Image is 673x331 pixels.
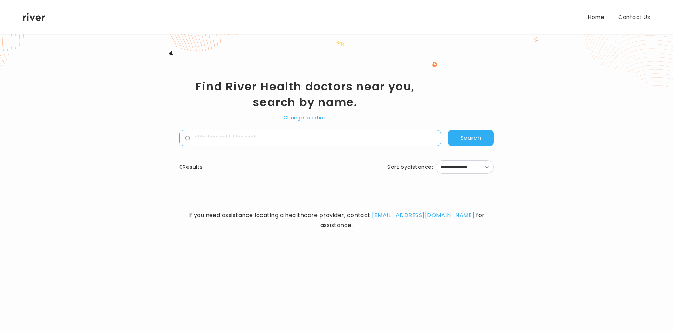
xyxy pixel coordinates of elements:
[179,211,494,230] span: If you need assistance locating a healthcare provider, contact for assistance.
[284,113,327,122] button: Change location
[618,12,650,22] a: Contact Us
[190,130,441,146] input: name
[588,12,604,22] a: Home
[179,78,431,110] h1: Find River Health doctors near you, search by name.
[387,162,433,172] div: Sort by :
[407,162,432,172] span: distance
[372,211,474,219] a: [EMAIL_ADDRESS][DOMAIN_NAME]
[179,162,203,172] div: 0 Results
[448,130,494,146] button: Search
